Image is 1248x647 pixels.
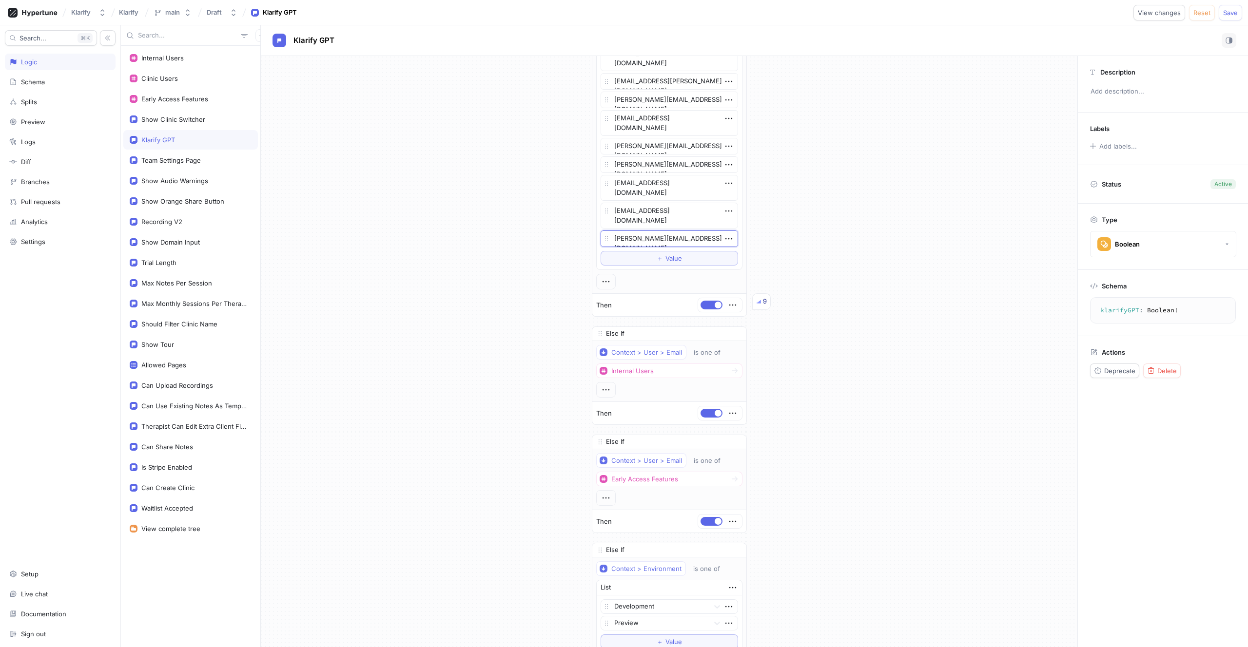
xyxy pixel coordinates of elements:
[601,175,738,201] textarea: [EMAIL_ADDRESS][DOMAIN_NAME]
[21,178,50,186] div: Branches
[141,279,212,287] div: Max Notes Per Session
[207,8,222,17] div: Draft
[601,230,738,247] textarea: [PERSON_NAME][EMAIL_ADDRESS][DOMAIN_NAME]
[601,251,738,266] button: ＋Value
[611,367,654,375] div: Internal Users
[689,453,735,468] button: is one of
[601,110,738,136] textarea: [EMAIL_ADDRESS][DOMAIN_NAME]
[1104,368,1135,374] span: Deprecate
[1100,68,1135,76] p: Description
[141,259,176,266] div: Trial Length
[141,402,248,410] div: Can Use Existing Notes As Template References
[1223,10,1238,16] span: Save
[165,8,180,17] div: main
[1133,5,1185,20] button: View changes
[21,610,66,618] div: Documentation
[21,138,36,146] div: Logs
[606,545,624,555] p: Else If
[1214,180,1232,189] div: Active
[693,565,720,573] div: is one of
[611,457,682,465] div: Context > User > Email
[596,345,686,360] button: Context > User > Email
[21,630,46,638] div: Sign out
[1099,143,1137,150] div: Add labels...
[596,301,612,310] p: Then
[71,8,91,17] div: Klarify
[1138,10,1181,16] span: View changes
[21,198,60,206] div: Pull requests
[21,238,45,246] div: Settings
[141,504,193,512] div: Waitlist Accepted
[21,98,37,106] div: Splits
[601,138,738,154] textarea: [PERSON_NAME][EMAIL_ADDRESS][DOMAIN_NAME]
[141,341,174,348] div: Show Tour
[606,437,624,447] p: Else If
[5,30,97,46] button: Search...K
[601,73,738,90] textarea: [EMAIL_ADDRESS][PERSON_NAME][DOMAIN_NAME]
[21,218,48,226] div: Analytics
[1102,348,1125,356] p: Actions
[596,561,686,576] button: Context > Environment
[596,363,742,378] button: Internal Users
[657,639,663,645] span: ＋
[141,484,195,492] div: Can Create Clinic
[1087,140,1139,152] button: Add labels...
[601,583,611,592] div: List
[141,300,248,307] div: Max Monthly Sessions Per Therapist
[763,297,767,306] div: 9
[1115,240,1140,248] div: Boolean
[596,517,612,527] p: Then
[689,345,735,360] button: is one of
[21,118,45,126] div: Preview
[657,255,663,261] span: ＋
[5,606,116,622] a: Documentation
[1094,302,1231,319] textarea: klarifyGPT: Boolean!
[601,156,738,173] textarea: [PERSON_NAME][EMAIL_ADDRESS][DOMAIN_NAME]
[141,463,192,471] div: Is Stripe Enabled
[21,590,48,598] div: Live chat
[141,320,217,328] div: Should Filter Clinic Name
[141,361,186,369] div: Allowed Pages
[150,4,195,20] button: main
[596,409,612,419] p: Then
[78,33,93,43] div: K
[141,177,208,185] div: Show Audio Warnings
[141,54,184,62] div: Internal Users
[141,95,208,103] div: Early Access Features
[665,639,682,645] span: Value
[1090,363,1139,378] button: Deprecate
[263,8,297,18] div: Klarify GPT
[694,348,721,357] div: is one of
[601,92,738,108] textarea: [PERSON_NAME][EMAIL_ADDRESS][DOMAIN_NAME]
[141,381,213,389] div: Can Upload Recordings
[1086,83,1240,100] p: Add description...
[694,457,721,465] div: is one of
[21,78,45,86] div: Schema
[19,35,46,41] span: Search...
[119,9,138,16] span: Klarify
[141,525,200,533] div: View complete tree
[611,348,682,357] div: Context > User > Email
[141,238,200,246] div: Show Domain Input
[596,472,742,486] button: Early Access Features
[596,453,686,468] button: Context > User > Email
[1143,363,1181,378] button: Delete
[601,203,738,228] textarea: [EMAIL_ADDRESS][DOMAIN_NAME]
[1102,282,1127,290] p: Schema
[21,570,39,578] div: Setup
[21,58,37,66] div: Logic
[141,75,178,82] div: Clinic Users
[1102,216,1117,224] p: Type
[141,115,205,123] div: Show Clinic Switcher
[611,475,678,483] div: Early Access Features
[141,136,175,144] div: Klarify GPT
[67,4,110,20] button: Klarify
[141,443,193,451] div: Can Share Notes
[1219,5,1242,20] button: Save
[138,31,237,40] input: Search...
[1193,10,1210,16] span: Reset
[1090,231,1236,257] button: Boolean
[1189,5,1215,20] button: Reset
[141,218,182,226] div: Recording V2
[203,4,241,20] button: Draft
